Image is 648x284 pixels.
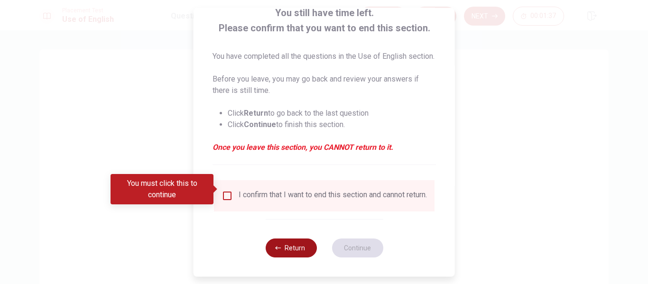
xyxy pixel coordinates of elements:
button: Continue [332,238,383,257]
strong: Return [244,109,268,118]
em: Once you leave this section, you CANNOT return to it. [213,142,436,153]
strong: Continue [244,120,276,129]
div: I confirm that I want to end this section and cannot return. [239,190,427,202]
p: You have completed all the questions in the Use of English section. [213,51,436,62]
span: You must click this to continue [222,190,233,202]
li: Click to go back to the last question [228,108,436,119]
button: Return [265,238,316,257]
p: Before you leave, you may go back and review your answers if there is still time. [213,73,436,96]
span: You still have time left. Please confirm that you want to end this section. [213,5,436,36]
div: You must click this to continue [111,174,213,204]
li: Click to finish this section. [228,119,436,130]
